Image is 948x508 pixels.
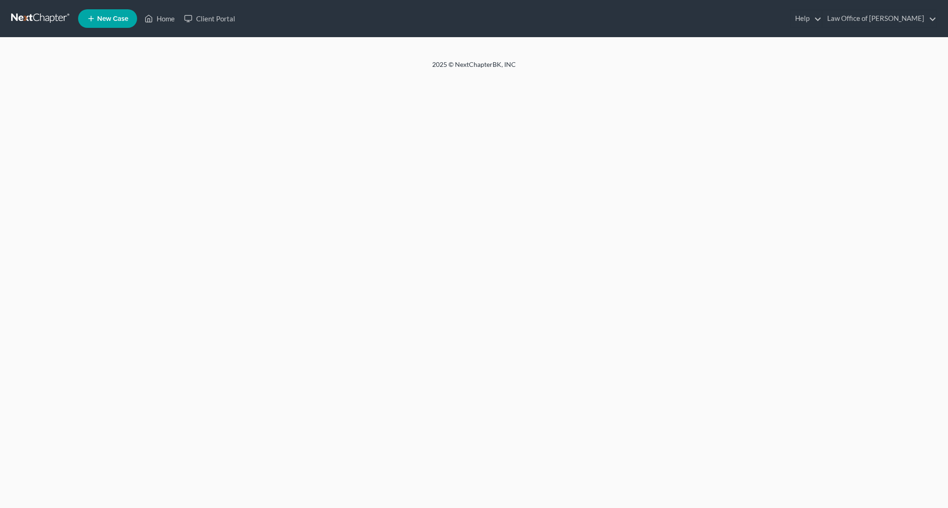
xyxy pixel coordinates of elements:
[823,10,936,27] a: Law Office of [PERSON_NAME]
[790,10,822,27] a: Help
[209,60,739,77] div: 2025 © NextChapterBK, INC
[179,10,240,27] a: Client Portal
[140,10,179,27] a: Home
[78,9,137,28] new-legal-case-button: New Case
